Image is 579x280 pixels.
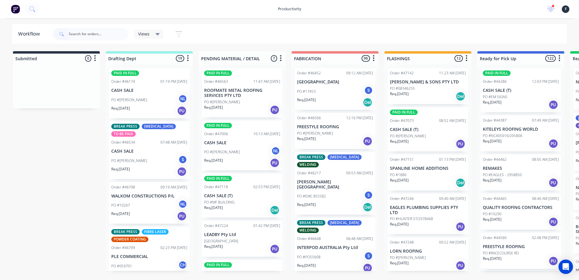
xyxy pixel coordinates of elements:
[439,70,466,76] div: 11:23 AM [DATE]
[297,70,321,76] div: Order #46452
[202,173,283,218] div: PAID IN FULLOrder #4711802:53 PM [DATE]CASH SALE (T)PO #MF BUILDINGReq.[DATE]Del
[204,105,223,110] p: Req. [DATE]
[202,221,283,257] div: Order #4722401:42 PM [DATE]LEADBY Pty Ltd[GEOGRAPHIC_DATA]Req.[DATE]PU
[204,70,232,76] div: PAID IN FULL
[456,139,465,149] div: PU
[346,236,373,241] div: 06:48 AM [DATE]
[111,263,132,269] p: PO #059701
[390,178,409,183] p: Req. [DATE]
[483,138,501,144] p: Req. [DATE]
[204,99,240,105] p: PO #[PERSON_NAME]
[204,79,228,84] div: Order #46563
[390,86,415,91] p: PO #08346255
[204,158,223,163] p: Req. [DATE]
[549,217,558,227] div: PU
[270,105,280,115] div: PU
[111,79,135,84] div: Order #46174
[297,162,319,167] div: WELDING
[483,118,507,123] div: Order #44387
[109,182,190,224] div: Order #4679809:19 AM [DATE]WALKOM CONSTRUCTIONS P/LPO #10267NLReq.[DATE]PU
[483,166,559,171] p: REMAKES
[439,196,466,201] div: 09:40 AM [DATE]
[177,106,187,116] div: PU
[456,222,465,232] div: PU
[480,68,561,112] div: PAID IN FULLOrder #4428612:03 PM [DATE]CASH SALE (T)PO #EM SIGNSReq.[DATE]PU
[111,106,130,111] p: Req. [DATE]
[109,121,190,179] div: BREAK PRESS[MEDICAL_DATA]TO BE PAIDOrder #4653407:48 AM [DATE]CASH SALEPO #[PERSON_NAME]SReq.[DAT...
[439,118,466,123] div: 08:52 AM [DATE]
[483,250,519,256] p: PO #RACECOURSE RD
[532,157,559,162] div: 08:05 AM [DATE]
[253,79,280,84] div: 11:47 AM [DATE]
[295,218,375,275] div: BREAK PRESS[MEDICAL_DATA]WELDINGOrder #4664806:48 AM [DATE]INTERPOD AUSTRALIA Pty LtdPO #PO55608S...
[111,97,147,103] p: PO #[PERSON_NAME]
[297,228,319,233] div: WELDING
[111,245,135,250] div: Order #46799
[483,211,501,217] p: PO #10290
[18,30,43,38] div: Workflow
[390,157,414,162] div: Order #47151
[363,202,372,212] div: Del
[483,217,501,222] p: Req. [DATE]
[483,178,501,183] p: Req. [DATE]
[297,89,316,94] p: PO #17453
[363,136,372,146] div: PU
[204,244,223,249] p: Req. [DATE]
[271,146,280,155] div: NL
[204,140,280,145] p: CASH SALE
[483,172,522,178] p: PO #EAGLES - 2958850
[390,127,466,132] p: CASH SALE (T)
[480,194,561,230] div: Order #4446508:40 AM [DATE]QUALITY ROOFING CONTRACTORSPO #10290Req.[DATE]PU
[346,70,373,76] div: 09:12 AM [DATE]
[297,236,321,241] div: Order #46648
[111,203,130,208] p: PO #10267
[297,79,373,85] p: [GEOGRAPHIC_DATA]
[297,131,333,136] p: PO #[PERSON_NAME]
[388,68,468,104] div: Order #4714211:23 AM [DATE][PERSON_NAME] & SONS PTY LTDPO #08346255Req.[DATE]Del
[204,232,280,237] p: LEADBY Pty Ltd
[483,205,559,210] p: QUALITY ROOFING CONTRACTORS
[390,255,426,260] p: PO #[PERSON_NAME]
[204,200,235,205] p: PO #MF BUILDING
[111,70,139,76] div: PAID IN FULL
[364,86,373,95] div: S
[204,193,280,198] p: CASH SALE (T)
[111,166,130,172] p: Req. [DATE]
[204,123,232,128] div: PAID IN FULL
[483,127,559,132] p: KITELEYS ROOFING WORLD
[253,271,280,276] div: 07:06 AM [DATE]
[111,88,187,93] p: CASH SALE
[178,155,187,164] div: S
[483,157,507,162] div: Order #44462
[295,113,375,149] div: Order #4656612:16 PM [DATE]FREESTYLE ROOFINGPO #[PERSON_NAME]Req.[DATE]PU
[177,167,187,176] div: PU
[390,222,409,227] p: Req. [DATE]
[204,184,228,190] div: Order #47118
[364,191,373,200] div: S
[275,5,304,14] div: productivity
[363,263,372,273] div: PU
[483,79,507,84] div: Order #44286
[390,166,466,171] p: SPANLINE HOME ADDITIONS
[483,256,501,261] p: Req. [DATE]
[346,115,373,121] div: 12:16 PM [DATE]
[11,5,20,14] img: Factory
[111,254,187,259] p: PLE COMMERCIAL
[178,260,187,269] div: CH
[483,133,522,138] p: PO #NC405016/205806
[532,118,559,123] div: 07:49 AM [DATE]
[346,170,373,176] div: 09:53 AM [DATE]
[160,245,187,250] div: 02:23 PM [DATE]
[111,158,147,163] p: PO #[PERSON_NAME]
[532,235,559,241] div: 02:08 PM [DATE]
[204,205,223,210] p: Req. [DATE]
[483,196,507,201] div: Order #44465
[297,263,316,268] p: Req. [DATE]
[178,200,187,209] div: NL
[297,245,373,250] p: INTERPOD AUSTRALIA Pty Ltd
[297,124,373,129] p: FREESTYLE ROOFING
[295,152,375,215] div: BREAK PRESS[MEDICAL_DATA]WELDINGOrder #4621709:53 AM [DATE][PERSON_NAME][GEOGRAPHIC_DATA]PO #EMC ...
[111,124,140,129] div: BREAK PRESS
[297,202,316,207] p: Req. [DATE]
[456,261,465,270] div: PU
